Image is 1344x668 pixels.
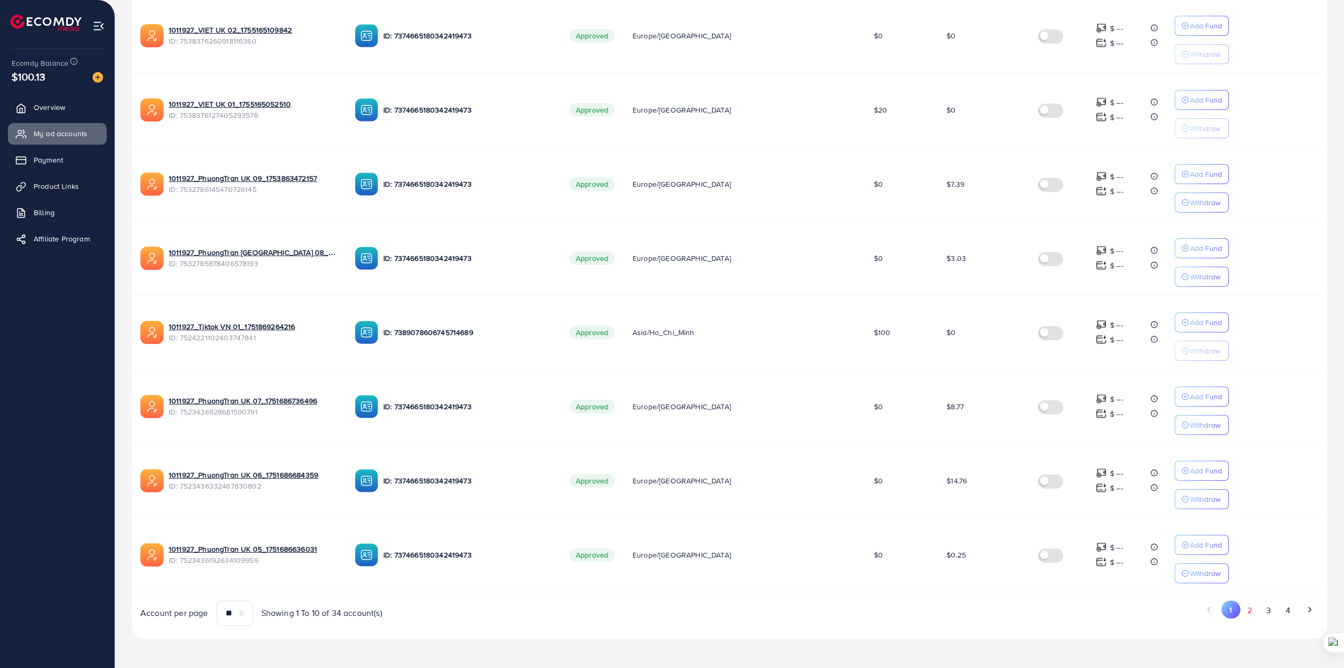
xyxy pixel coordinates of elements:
[169,110,338,120] span: ID: 7538376127405293576
[1096,37,1107,48] img: top-up amount
[633,327,695,338] span: Asia/Ho_Chi_Minh
[569,177,615,191] span: Approved
[169,407,338,417] span: ID: 7523436928681590791
[874,401,883,412] span: $0
[1096,408,1107,419] img: top-up amount
[34,207,55,218] span: Billing
[383,549,553,561] p: ID: 7374665180342419473
[946,550,966,560] span: $0.25
[34,155,63,165] span: Payment
[169,99,338,109] a: 1011927_VIET UK 01_1755165052510
[1096,23,1107,34] img: top-up amount
[140,469,164,492] img: ic-ads-acc.e4c84228.svg
[1190,168,1222,180] p: Add Fund
[355,321,378,344] img: ic-ba-acc.ded83a64.svg
[874,31,883,41] span: $0
[1110,37,1123,49] p: $ ---
[169,173,338,195] div: <span class='underline'>1011927_PhuongTran UK 09_1753863472157</span></br>7532786145470726145
[1175,461,1229,481] button: Add Fund
[169,544,338,565] div: <span class='underline'>1011927_PhuongTran UK 05_1751686636031</span></br>7523436192634109959
[569,400,615,413] span: Approved
[569,251,615,265] span: Approved
[169,544,338,554] a: 1011927_PhuongTran UK 05_1751686636031
[1278,601,1297,620] button: Go to page 4
[1096,97,1107,108] img: top-up amount
[12,69,45,84] span: $100.13
[1175,16,1229,36] button: Add Fund
[1190,316,1222,329] p: Add Fund
[169,470,338,491] div: <span class='underline'>1011927_PhuongTran UK 06_1751686684359</span></br>7523436332467830802
[1110,170,1123,183] p: $ ---
[1175,193,1229,212] button: Withdraw
[1110,541,1123,554] p: $ ---
[569,103,615,117] span: Approved
[169,25,338,46] div: <span class='underline'>1011927_VIET UK 02_1755165109842</span></br>7538376260918116360
[633,31,731,41] span: Europe/[GEOGRAPHIC_DATA]
[946,475,967,486] span: $14.76
[633,401,731,412] span: Europe/[GEOGRAPHIC_DATA]
[1175,387,1229,407] button: Add Fund
[874,475,883,486] span: $0
[1110,319,1123,331] p: $ ---
[1175,44,1229,64] button: Withdraw
[946,401,964,412] span: $8.77
[1096,186,1107,197] img: top-up amount
[946,31,955,41] span: $0
[1110,556,1123,569] p: $ ---
[169,247,338,258] a: 1011927_PhuongTran [GEOGRAPHIC_DATA] 08_1753863400059
[169,247,338,269] div: <span class='underline'>1011927_PhuongTran UK 08_1753863400059</span></br>7532785878406578193
[34,128,87,139] span: My ad accounts
[34,102,65,113] span: Overview
[1190,270,1220,283] p: Withdraw
[738,601,1319,620] ul: Pagination
[8,228,107,249] a: Affiliate Program
[946,105,955,115] span: $0
[140,247,164,270] img: ic-ads-acc.e4c84228.svg
[633,550,731,560] span: Europe/[GEOGRAPHIC_DATA]
[34,234,90,244] span: Affiliate Program
[1096,542,1107,553] img: top-up amount
[169,36,338,46] span: ID: 7538376260918116360
[140,24,164,47] img: ic-ads-acc.e4c84228.svg
[1190,94,1222,106] p: Add Fund
[1190,345,1220,357] p: Withdraw
[1190,539,1222,551] p: Add Fund
[1190,242,1222,255] p: Add Fund
[383,104,553,116] p: ID: 7374665180342419473
[1096,468,1107,479] img: top-up amount
[12,58,68,68] span: Ecomdy Balance
[569,474,615,488] span: Approved
[874,179,883,189] span: $0
[1110,185,1123,198] p: $ ---
[355,469,378,492] img: ic-ba-acc.ded83a64.svg
[140,543,164,566] img: ic-ads-acc.e4c84228.svg
[1175,164,1229,184] button: Add Fund
[1300,601,1319,619] button: Go to next page
[874,105,887,115] span: $20
[8,97,107,118] a: Overview
[169,258,338,269] span: ID: 7532785878406578193
[1190,19,1222,32] p: Add Fund
[169,332,338,343] span: ID: 7524221102403747841
[169,321,338,343] div: <span class='underline'>1011927_Tiktok VN 01_1751869264216</span></br>7524221102403747841
[383,326,553,339] p: ID: 7389078606745714689
[140,173,164,196] img: ic-ads-acc.e4c84228.svg
[383,178,553,190] p: ID: 7374665180342419473
[1096,334,1107,345] img: top-up amount
[355,543,378,566] img: ic-ba-acc.ded83a64.svg
[140,98,164,122] img: ic-ads-acc.e4c84228.svg
[1110,408,1123,420] p: $ ---
[1175,563,1229,583] button: Withdraw
[1175,238,1229,258] button: Add Fund
[1190,493,1220,505] p: Withdraw
[1175,267,1229,287] button: Withdraw
[946,327,955,338] span: $0
[1096,112,1107,123] img: top-up amount
[1096,482,1107,493] img: top-up amount
[11,15,82,31] img: logo
[946,253,966,264] span: $3.03
[1096,319,1107,330] img: top-up amount
[946,179,964,189] span: $7.39
[169,555,338,565] span: ID: 7523436192634109959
